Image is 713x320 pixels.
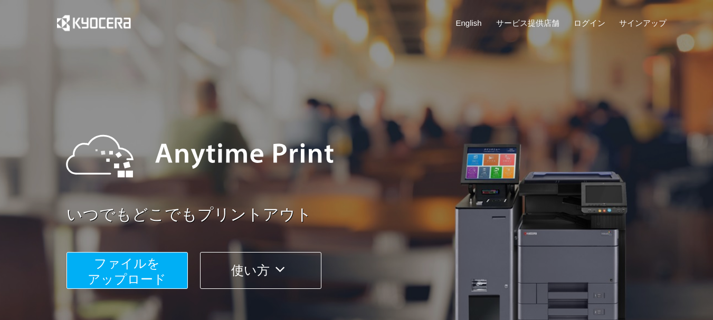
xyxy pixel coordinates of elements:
[66,252,188,289] button: ファイルを​​アップロード
[619,17,667,28] a: サインアップ
[456,17,482,28] a: English
[200,252,321,289] button: 使い方
[88,256,166,286] span: ファイルを ​​アップロード
[66,203,673,226] a: いつでもどこでもプリントアウト
[574,17,605,28] a: ログイン
[496,17,559,28] a: サービス提供店舗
